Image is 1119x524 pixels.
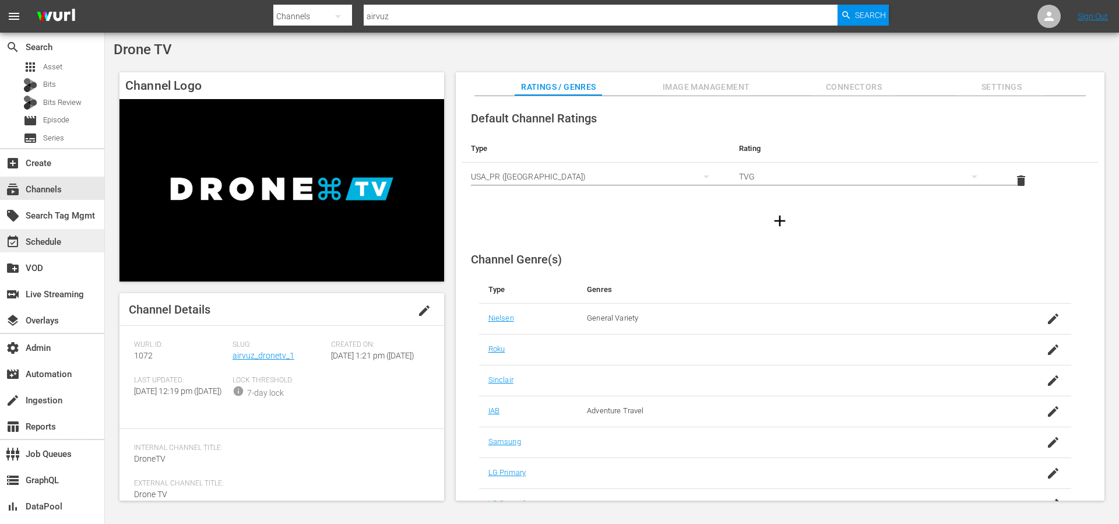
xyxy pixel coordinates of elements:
span: Search [855,5,886,26]
span: edit [417,304,431,318]
span: Episode [43,114,69,126]
a: Sinclair [488,375,513,384]
span: Lock Threshold: [233,376,325,385]
a: LG Secondary [488,499,536,508]
span: menu [7,9,21,23]
span: Search [6,40,20,54]
span: Slug: [233,340,325,350]
span: Reports [6,420,20,434]
span: Bits Review [43,97,82,108]
span: Episode [23,114,37,128]
span: VOD [6,261,20,275]
span: Live Streaming [6,287,20,301]
span: Create [6,156,20,170]
button: delete [1007,167,1035,195]
span: Last Updated: [134,376,227,385]
span: Image Management [663,80,750,94]
div: Bits [23,78,37,92]
a: Roku [488,344,505,353]
span: Drone TV [114,41,172,58]
span: Series [23,131,37,145]
h4: Channel Logo [119,72,444,99]
th: Rating [730,135,998,163]
th: Genres [578,276,1005,304]
span: Job Queues [6,447,20,461]
img: ans4CAIJ8jUAAAAAAAAAAAAAAAAAAAAAAAAgQb4GAAAAAAAAAAAAAAAAAAAAAAAAJMjXAAAAAAAAAAAAAAAAAAAAAAAAgAT5G... [28,3,84,30]
span: Overlays [6,314,20,328]
span: Ratings / Genres [515,80,602,94]
span: Admin [6,341,20,355]
span: Ingestion [6,393,20,407]
table: simple table [462,135,1099,199]
span: [DATE] 1:21 pm ([DATE]) [331,351,414,360]
span: Automation [6,367,20,381]
span: Wurl ID: [134,340,227,350]
span: Schedule [6,235,20,249]
span: Default Channel Ratings [471,111,597,125]
span: 1072 [134,351,153,360]
span: External Channel Title: [134,479,424,488]
div: Bits Review [23,96,37,110]
span: Bits [43,79,56,90]
button: Search [838,5,889,26]
th: Type [462,135,730,163]
span: [DATE] 12:19 pm ([DATE]) [134,386,222,396]
span: Asset [43,61,62,73]
span: Created On: [331,340,424,350]
span: DroneTV [134,454,166,463]
span: GraphQL [6,473,20,487]
a: airvuz_dronetv_1 [233,351,294,360]
span: Channel Genre(s) [471,252,562,266]
span: info [233,385,244,397]
span: Channel Details [129,303,210,316]
div: USA_PR ([GEOGRAPHIC_DATA]) [471,160,720,193]
span: Search Tag Mgmt [6,209,20,223]
a: IAB [488,406,499,415]
span: Internal Channel Title: [134,444,424,453]
span: delete [1014,174,1028,188]
span: Drone TV [134,490,167,499]
div: 7-day lock [247,387,284,399]
a: Sign Out [1078,12,1108,21]
button: edit [410,297,438,325]
span: Channels [6,182,20,196]
span: Connectors [810,80,898,94]
th: Type [479,276,578,304]
span: Asset [23,60,37,74]
a: Nielsen [488,314,514,322]
span: DataPool [6,500,20,514]
span: Series [43,132,64,144]
a: LG Primary [488,468,526,477]
img: Drone TV [119,99,444,282]
a: Samsung [488,437,521,446]
div: TVG [739,160,988,193]
span: Settings [958,80,1045,94]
